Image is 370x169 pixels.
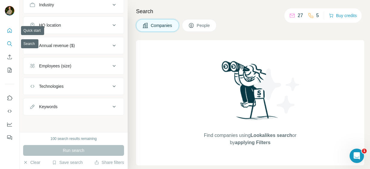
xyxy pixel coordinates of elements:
button: Clear [23,159,40,165]
div: HQ location [39,22,61,28]
span: Companies [151,22,173,28]
button: Search [5,38,14,49]
button: Quick start [5,25,14,36]
div: Keywords [39,104,57,110]
span: Find companies using or by [202,132,298,146]
span: 1 [362,149,367,153]
button: Employees (size) [23,59,124,73]
button: Annual revenue ($) [23,38,124,53]
span: applying Filters [235,140,270,145]
div: Technologies [39,83,64,89]
div: Annual revenue ($) [39,43,75,49]
p: 27 [298,12,303,19]
button: Feedback [5,132,14,143]
img: Avatar [5,6,14,16]
h4: Search [136,7,363,16]
div: 100 search results remaining [50,136,97,141]
button: Technologies [23,79,124,93]
button: Enrich CSV [5,52,14,62]
button: Keywords [23,99,124,114]
button: Use Surfe on LinkedIn [5,93,14,103]
div: Industry [39,2,54,8]
p: 5 [316,12,319,19]
button: Buy credits [329,11,357,20]
button: Save search [52,159,83,165]
button: HQ location [23,18,124,32]
span: Lookalikes search [250,133,292,138]
button: Share filters [94,159,124,165]
iframe: Intercom live chat [350,149,364,163]
div: Employees (size) [39,63,71,69]
button: Dashboard [5,119,14,130]
img: Surfe Illustration - Stars [250,64,304,118]
img: Surfe Illustration - Woman searching with binoculars [219,59,281,126]
button: Use Surfe API [5,106,14,117]
button: My lists [5,65,14,76]
span: People [197,22,211,28]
